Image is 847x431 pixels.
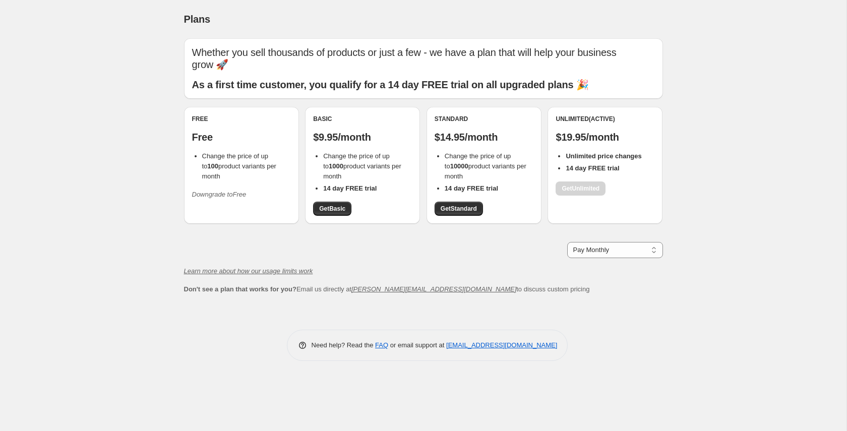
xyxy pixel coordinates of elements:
a: GetBasic [313,202,351,216]
div: Basic [313,115,412,123]
a: [EMAIL_ADDRESS][DOMAIN_NAME] [446,341,557,349]
div: Standard [435,115,533,123]
span: Get Basic [319,205,345,213]
b: 10000 [450,162,468,170]
a: [PERSON_NAME][EMAIL_ADDRESS][DOMAIN_NAME] [351,285,516,293]
span: Email us directly at to discuss custom pricing [184,285,590,293]
p: $19.95/month [556,131,654,143]
div: Free [192,115,291,123]
span: Need help? Read the [312,341,376,349]
span: Change the price of up to product variants per month [323,152,401,180]
span: or email support at [388,341,446,349]
b: 1000 [329,162,343,170]
a: FAQ [375,341,388,349]
p: Whether you sell thousands of products or just a few - we have a plan that will help your busines... [192,46,655,71]
p: Free [192,131,291,143]
b: Unlimited price changes [566,152,641,160]
a: GetStandard [435,202,483,216]
div: Unlimited (Active) [556,115,654,123]
span: Change the price of up to product variants per month [445,152,526,180]
p: $9.95/month [313,131,412,143]
b: 14 day FREE trial [323,184,377,192]
i: Downgrade to Free [192,191,247,198]
a: Learn more about how our usage limits work [184,267,313,275]
span: Plans [184,14,210,25]
b: 100 [207,162,218,170]
b: 14 day FREE trial [445,184,498,192]
b: 14 day FREE trial [566,164,619,172]
b: As a first time customer, you qualify for a 14 day FREE trial on all upgraded plans 🎉 [192,79,589,90]
span: Change the price of up to product variants per month [202,152,276,180]
b: Don't see a plan that works for you? [184,285,296,293]
p: $14.95/month [435,131,533,143]
button: Downgrade toFree [186,187,253,203]
span: Get Standard [441,205,477,213]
